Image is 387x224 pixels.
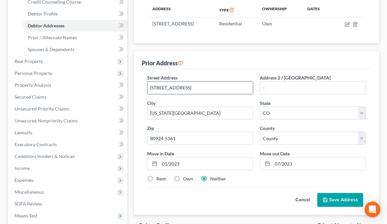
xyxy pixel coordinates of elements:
[15,70,52,76] span: Personal Property
[9,139,127,150] a: Executory Contracts
[147,17,214,30] td: [STREET_ADDRESS]
[272,157,366,170] input: MM/YYYY
[147,107,253,119] input: Enter city...
[15,177,33,183] span: Expenses
[147,100,155,106] span: City
[288,193,317,207] button: Cancel
[15,82,51,88] span: Property Analysis
[214,2,257,17] th: Type
[210,176,226,182] label: Neither
[142,59,183,67] div: Prior Address
[9,91,127,103] a: Secured Claims
[9,115,127,127] a: Unsecured Nonpriority Claims
[147,75,177,80] span: Street Address
[214,17,257,30] td: Residential
[15,130,32,135] span: Lawsuits
[15,201,42,207] span: SOFA Review
[15,58,43,64] span: Real Property
[28,23,64,28] span: Debtor Addresses
[147,132,253,145] input: XXXXX
[28,11,58,16] span: Debtor Profile
[260,81,366,94] input: --
[15,153,75,159] span: Codebtors Insiders & Notices
[183,176,193,182] label: Own
[9,127,127,139] a: Lawsuits
[147,125,154,131] span: Zip
[15,94,46,100] span: Secured Claims
[9,103,127,115] a: Unsecured Priority Claims
[260,74,330,81] label: Address 2 / [GEOGRAPHIC_DATA]
[9,79,127,91] a: Property Analysis
[28,47,74,52] span: Spouses & Dependents
[260,151,290,156] span: Move out Date
[15,165,30,171] span: Income
[22,20,127,32] a: Debtor Addresses
[28,35,77,40] span: Prior / Alternate Names
[15,118,78,123] span: Unsecured Nonpriority Claims
[9,198,127,210] a: SOFA Review
[22,44,127,55] a: Spouses & Dependents
[15,142,57,147] span: Executory Contracts
[257,17,302,30] td: Own
[156,176,166,182] label: Rent
[257,2,302,17] th: Ownership
[302,2,332,17] th: Dates
[260,100,270,106] span: State
[15,213,37,218] span: Means Test
[147,2,214,17] th: Address
[15,189,44,195] span: Miscellaneous
[260,125,275,131] span: County
[317,193,363,207] button: Save Address
[15,106,69,112] span: Unsecured Priority Claims
[22,32,127,44] a: Prior / Alternate Names
[160,157,253,170] input: MM/YYYY
[365,202,380,217] div: Open Intercom Messenger
[147,151,174,156] span: Move in Date
[22,8,127,20] a: Debtor Profile
[147,81,253,94] input: Enter street address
